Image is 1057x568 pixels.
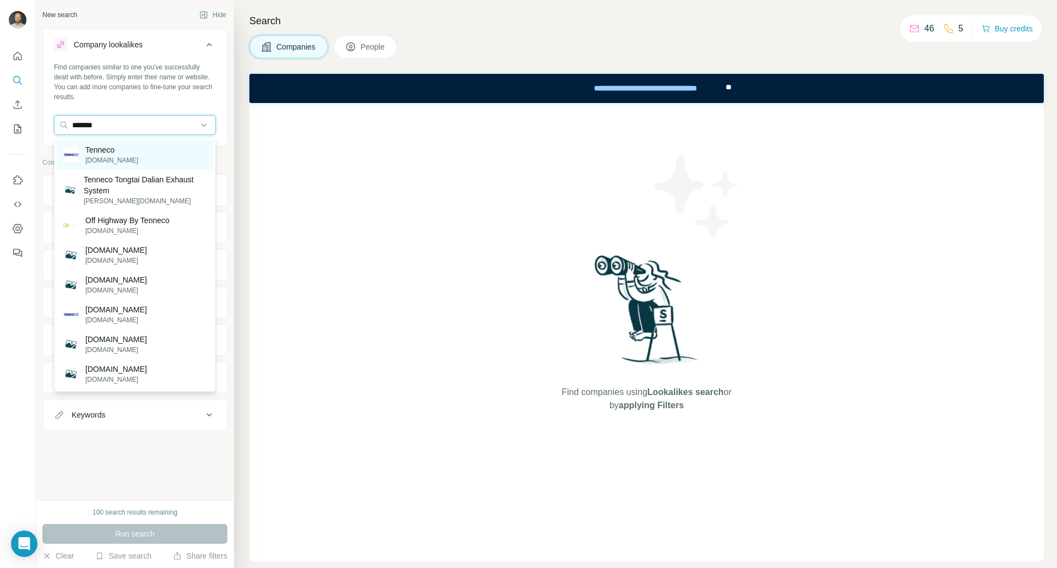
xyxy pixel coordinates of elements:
p: [DOMAIN_NAME] [85,375,147,385]
button: Hide [192,7,234,23]
div: Keywords [72,409,105,420]
img: Surfe Illustration - Stars [647,147,746,246]
img: sa-tenneco-automotive.com [63,277,79,293]
img: Off Highway By Tenneco [63,223,79,228]
button: Use Surfe on LinkedIn [9,170,26,190]
p: [DOMAIN_NAME] [85,315,147,325]
p: [DOMAIN_NAME] [85,304,147,315]
img: Avatar [9,11,26,29]
button: Keywords [43,402,227,428]
button: Save search [95,550,151,561]
button: Dashboard [9,219,26,239]
p: [DOMAIN_NAME] [85,345,147,355]
p: [DOMAIN_NAME] [85,256,147,266]
div: New search [42,10,77,20]
p: Company information [42,158,227,167]
button: Buy credits [982,21,1033,36]
p: Tenneco [85,144,138,155]
button: Use Surfe API [9,194,26,214]
img: Tenneco [63,147,79,163]
button: My lists [9,119,26,139]
p: Tenneco Tongtai Dalian Exhaust System [84,174,206,196]
span: applying Filters [619,401,684,410]
img: Tenneco Tongtai Dalian Exhaust System [63,183,77,197]
span: Find companies using or by [558,386,734,412]
p: [DOMAIN_NAME] [85,226,170,236]
button: Quick start [9,46,26,66]
img: Surfe Illustration - Woman searching with binoculars [590,252,704,375]
span: Lookalikes search [647,387,724,397]
div: 100 search results remaining [92,507,177,517]
p: 5 [958,22,963,35]
p: [DOMAIN_NAME] [85,285,147,295]
button: Employees (size) [43,327,227,353]
img: tenneco.us [63,247,79,263]
p: [DOMAIN_NAME] [85,274,147,285]
button: Clear [42,550,74,561]
button: Feedback [9,243,26,263]
p: [DOMAIN_NAME] [85,334,147,345]
p: [DOMAIN_NAME] [85,364,147,375]
span: People [361,41,386,52]
button: Company lookalikes [43,31,227,62]
button: Industry [43,214,227,241]
img: tenneco.de [63,307,79,322]
p: Off Highway By Tenneco [85,215,170,226]
button: Enrich CSV [9,95,26,115]
span: Companies [276,41,317,52]
iframe: Banner [249,74,1044,103]
img: tennecosmetics.com [63,366,79,382]
button: Share filters [173,550,227,561]
button: Technologies [43,364,227,391]
p: 46 [924,22,934,35]
button: Annual revenue ($) [43,289,227,316]
h4: Search [249,13,1044,29]
button: HQ location [43,252,227,278]
div: Open Intercom Messenger [11,531,37,557]
p: [DOMAIN_NAME] [85,155,138,165]
p: [PERSON_NAME][DOMAIN_NAME] [84,196,206,206]
p: [DOMAIN_NAME] [85,245,147,256]
img: tenneconomics.com [63,337,79,352]
button: Company [43,177,227,203]
div: Find companies similar to one you've successfully dealt with before. Simply enter their name or w... [54,62,216,102]
div: Company lookalikes [74,39,143,50]
button: Search [9,71,26,90]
